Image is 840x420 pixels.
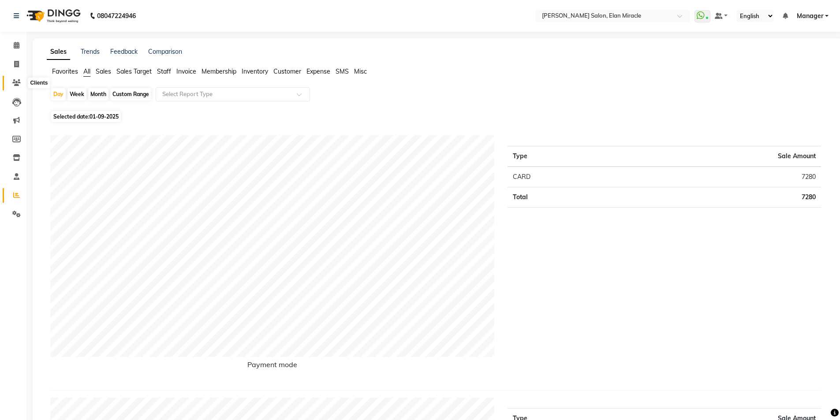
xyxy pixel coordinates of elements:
[508,167,623,187] td: CARD
[157,67,171,75] span: Staff
[148,48,182,56] a: Comparison
[81,48,100,56] a: Trends
[110,88,151,100] div: Custom Range
[623,146,821,167] th: Sale Amount
[110,48,138,56] a: Feedback
[50,361,494,372] h6: Payment mode
[176,67,196,75] span: Invoice
[90,113,119,120] span: 01-09-2025
[83,67,90,75] span: All
[242,67,268,75] span: Inventory
[116,67,152,75] span: Sales Target
[52,67,78,75] span: Favorites
[67,88,86,100] div: Week
[88,88,108,100] div: Month
[51,111,121,122] span: Selected date:
[306,67,330,75] span: Expense
[623,187,821,208] td: 7280
[273,67,301,75] span: Customer
[623,167,821,187] td: 7280
[202,67,236,75] span: Membership
[508,146,623,167] th: Type
[797,11,823,21] span: Manager
[508,187,623,208] td: Total
[51,88,66,100] div: Day
[97,4,136,28] b: 08047224946
[47,44,70,60] a: Sales
[96,67,111,75] span: Sales
[354,67,367,75] span: Misc
[336,67,349,75] span: SMS
[28,78,50,88] div: Clients
[22,4,83,28] img: logo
